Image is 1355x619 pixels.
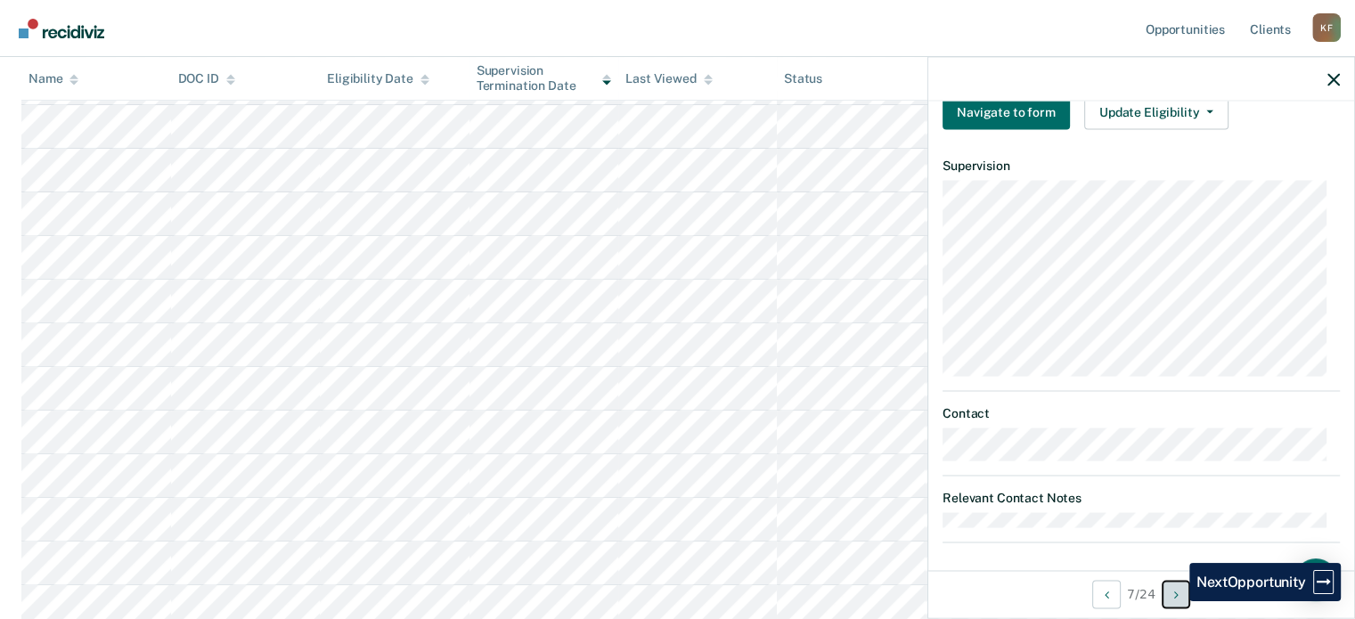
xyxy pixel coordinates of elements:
[1312,13,1341,42] button: Profile dropdown button
[477,63,612,94] div: Supervision Termination Date
[943,94,1070,130] button: Navigate to form
[178,71,235,86] div: DOC ID
[784,71,822,86] div: Status
[943,491,1340,506] dt: Relevant Contact Notes
[943,159,1340,174] dt: Supervision
[943,405,1340,420] dt: Contact
[928,570,1354,617] div: 7 / 24
[1294,558,1337,601] div: Open Intercom Messenger
[19,19,104,38] img: Recidiviz
[29,71,78,86] div: Name
[1162,580,1190,608] button: Next Opportunity
[943,94,1077,130] a: Navigate to form link
[1092,580,1121,608] button: Previous Opportunity
[1084,94,1228,130] button: Update Eligibility
[1312,13,1341,42] div: K F
[625,71,712,86] div: Last Viewed
[327,71,429,86] div: Eligibility Date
